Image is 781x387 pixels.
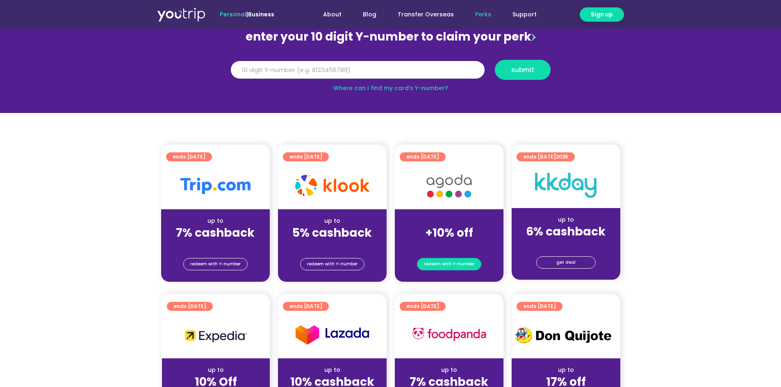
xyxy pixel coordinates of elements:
[502,7,547,22] a: Support
[285,217,380,225] div: up to
[517,302,562,311] a: ends [DATE]
[296,7,547,22] nav: Menu
[283,302,329,311] a: ends [DATE]
[406,302,439,311] span: ends [DATE]
[518,366,614,374] div: up to
[168,240,263,249] div: (for stays only)
[518,215,614,224] div: up to
[495,60,551,80] button: submit
[400,302,446,311] a: ends [DATE]
[536,256,596,269] a: get deal
[231,61,485,79] input: 10 digit Y-number (e.g. 8123456789)
[517,152,575,161] a: ends [DATE]2025
[285,240,380,249] div: (for stays only)
[424,258,474,270] span: redeem with Y-number
[289,302,322,311] span: ends [DATE]
[406,152,439,161] span: ends [DATE]
[401,366,497,374] div: up to
[289,152,322,161] span: ends [DATE]
[220,10,274,18] span: |
[425,225,473,241] strong: +10% off
[183,258,248,270] a: redeem with Y-number
[465,7,502,22] a: Perks
[292,225,372,241] strong: 5% cashback
[173,152,205,161] span: ends [DATE]
[166,152,212,161] a: ends [DATE]
[352,7,387,22] a: Blog
[190,258,241,270] span: redeem with Y-number
[176,225,255,241] strong: 7% cashback
[417,258,481,270] a: redeem with Y-number
[168,217,263,225] div: up to
[231,60,551,86] form: Y Number
[387,7,465,22] a: Transfer Overseas
[518,239,614,248] div: (for stays only)
[511,67,534,73] span: submit
[523,302,556,311] span: ends [DATE]
[556,153,568,160] span: 2025
[401,240,497,249] div: (for stays only)
[220,10,246,18] span: Personal
[173,302,206,311] span: ends [DATE]
[312,7,352,22] a: About
[400,152,446,161] a: ends [DATE]
[285,366,380,374] div: up to
[227,26,555,48] div: enter your 10 digit Y-number to claim your perk
[283,152,329,161] a: ends [DATE]
[333,84,448,92] a: Where can I find my card’s Y-number?
[523,152,568,161] span: ends [DATE]
[580,7,624,22] a: Sign up
[300,258,364,270] a: redeem with Y-number
[556,257,576,268] span: get deal
[526,224,606,240] strong: 6% cashback
[168,366,263,374] div: up to
[442,217,457,225] span: up to
[248,10,274,18] a: Business
[591,10,613,19] span: Sign up
[307,258,357,270] span: redeem with Y-number
[167,302,213,311] a: ends [DATE]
